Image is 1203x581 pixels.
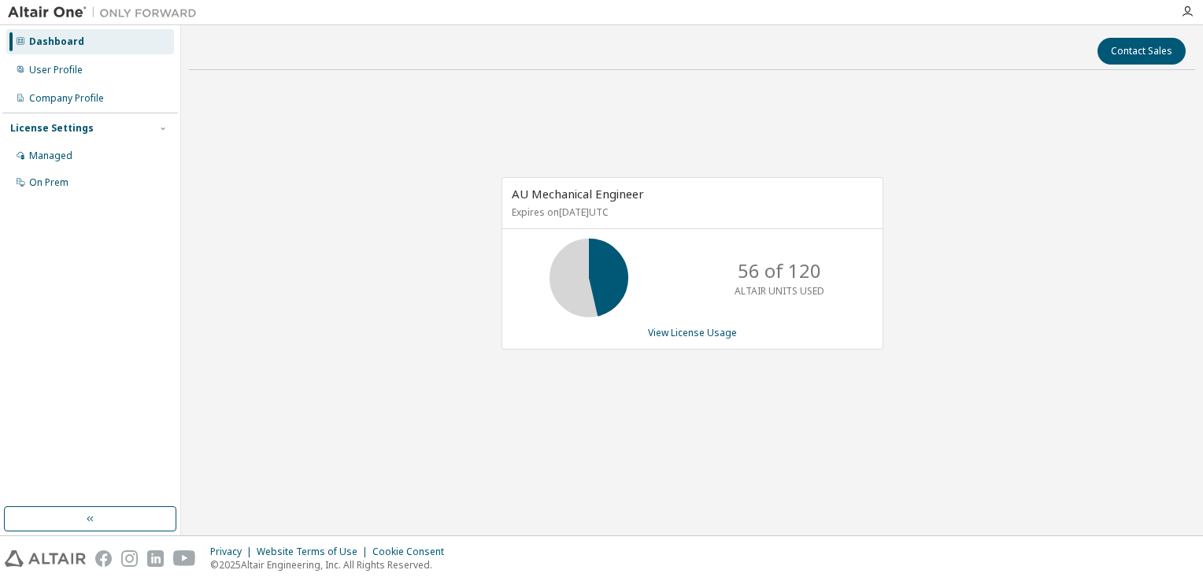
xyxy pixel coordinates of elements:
span: AU Mechanical Engineer [512,186,644,202]
div: Privacy [210,546,257,558]
div: Cookie Consent [372,546,453,558]
img: Altair One [8,5,205,20]
div: License Settings [10,122,94,135]
div: Dashboard [29,35,84,48]
div: Website Terms of Use [257,546,372,558]
p: 56 of 120 [738,257,821,284]
a: View License Usage [648,326,737,339]
p: ALTAIR UNITS USED [735,284,824,298]
div: User Profile [29,64,83,76]
img: youtube.svg [173,550,196,567]
div: Company Profile [29,92,104,105]
p: © 2025 Altair Engineering, Inc. All Rights Reserved. [210,558,453,572]
img: altair_logo.svg [5,550,86,567]
img: instagram.svg [121,550,138,567]
button: Contact Sales [1098,38,1186,65]
p: Expires on [DATE] UTC [512,205,869,219]
div: On Prem [29,176,68,189]
div: Managed [29,150,72,162]
img: linkedin.svg [147,550,164,567]
img: facebook.svg [95,550,112,567]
